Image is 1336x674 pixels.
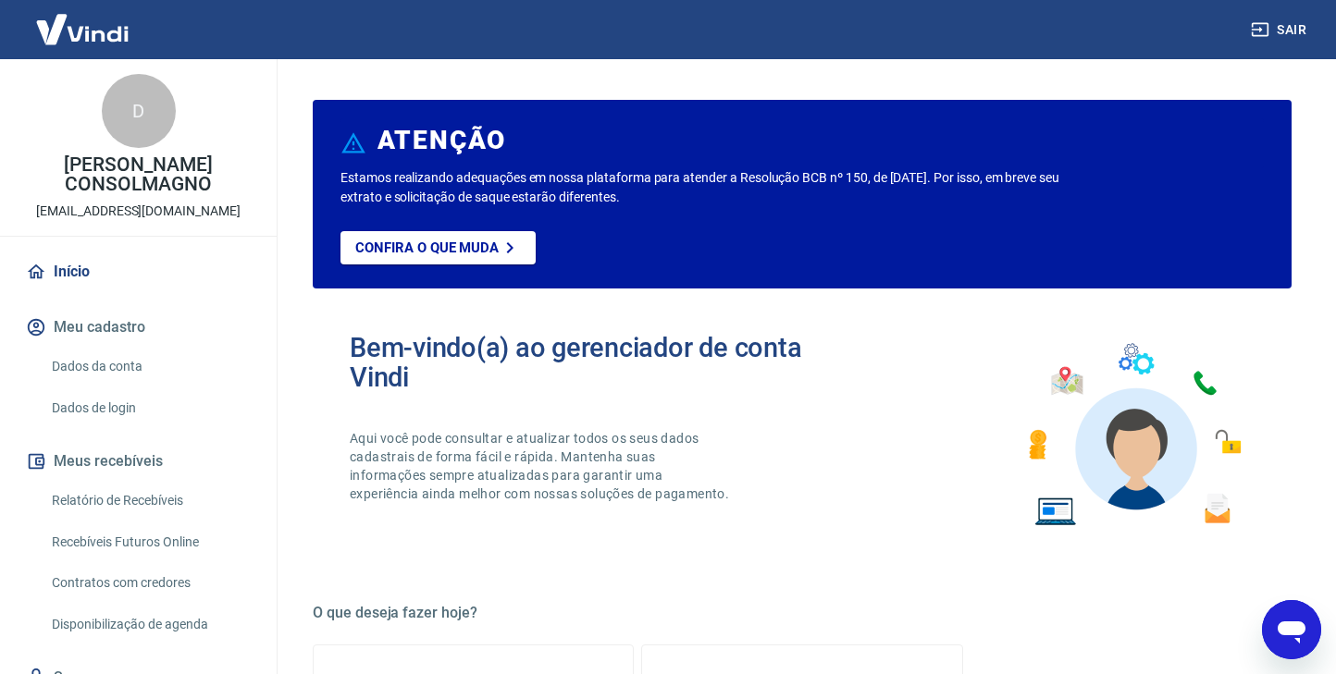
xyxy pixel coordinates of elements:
img: Vindi [22,1,142,57]
h2: Bem-vindo(a) ao gerenciador de conta Vindi [350,333,802,392]
p: Aqui você pode consultar e atualizar todos os seus dados cadastrais de forma fácil e rápida. Mant... [350,429,733,503]
p: [EMAIL_ADDRESS][DOMAIN_NAME] [36,202,241,221]
a: Contratos com credores [44,564,254,602]
img: Imagem de um avatar masculino com diversos icones exemplificando as funcionalidades do gerenciado... [1012,333,1255,537]
div: D [102,74,176,148]
a: Recebíveis Futuros Online [44,523,254,561]
p: Estamos realizando adequações em nossa plataforma para atender a Resolução BCB nº 150, de [DATE].... [340,168,1079,207]
a: Confira o que muda [340,231,536,264]
iframe: Button to launch messaging window [1262,600,1321,659]
a: Dados da conta [44,348,254,386]
p: [PERSON_NAME] CONSOLMAGNO [15,155,262,194]
button: Sair [1247,13,1314,47]
button: Meus recebíveis [22,441,254,482]
a: Dados de login [44,389,254,427]
h6: ATENÇÃO [377,131,506,150]
p: Confira o que muda [355,239,499,256]
a: Relatório de Recebíveis [44,482,254,520]
a: Início [22,251,254,292]
h5: O que deseja fazer hoje? [313,604,1292,622]
a: Disponibilização de agenda [44,606,254,643]
button: Meu cadastro [22,307,254,348]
